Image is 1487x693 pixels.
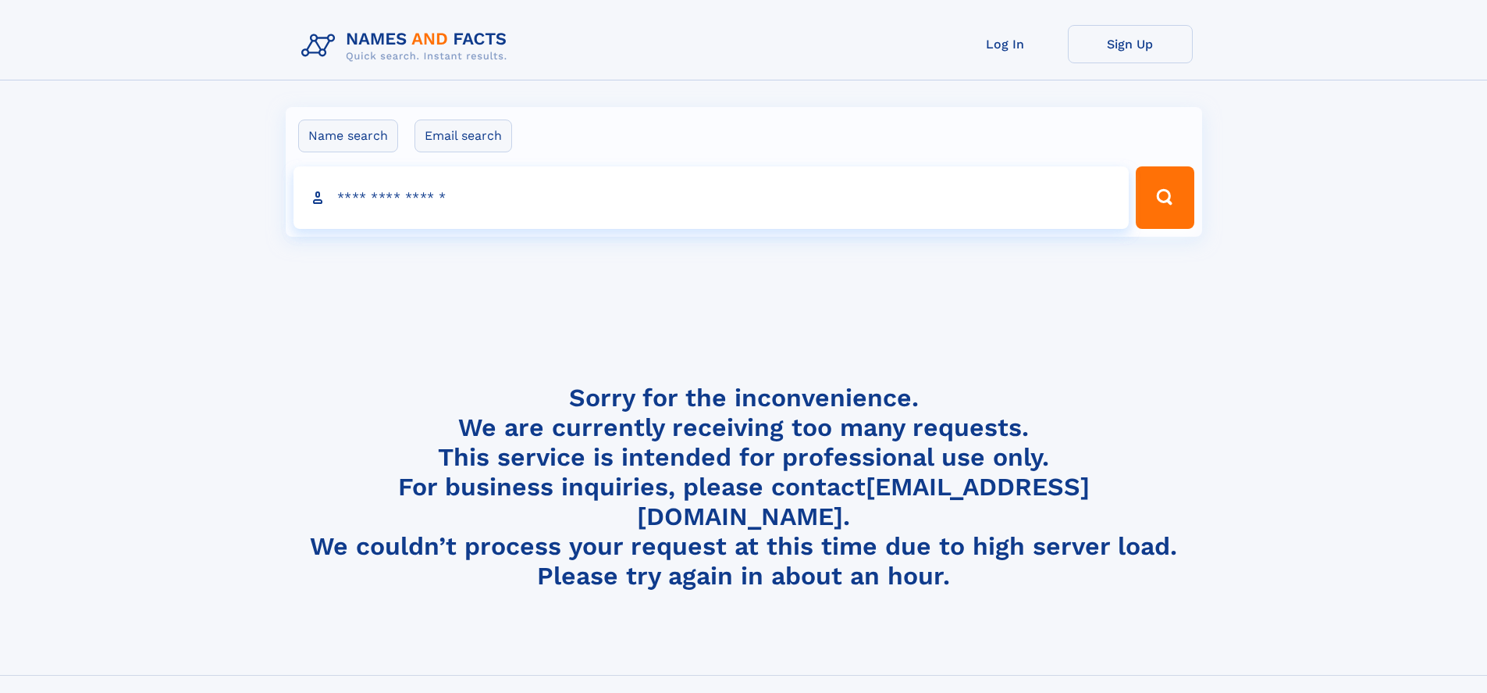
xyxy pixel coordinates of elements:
[298,120,398,152] label: Name search
[414,120,512,152] label: Email search
[293,166,1129,229] input: search input
[637,472,1090,531] a: [EMAIL_ADDRESS][DOMAIN_NAME]
[295,25,520,67] img: Logo Names and Facts
[943,25,1068,63] a: Log In
[1068,25,1193,63] a: Sign Up
[295,383,1193,591] h4: Sorry for the inconvenience. We are currently receiving too many requests. This service is intend...
[1136,166,1194,229] button: Search Button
